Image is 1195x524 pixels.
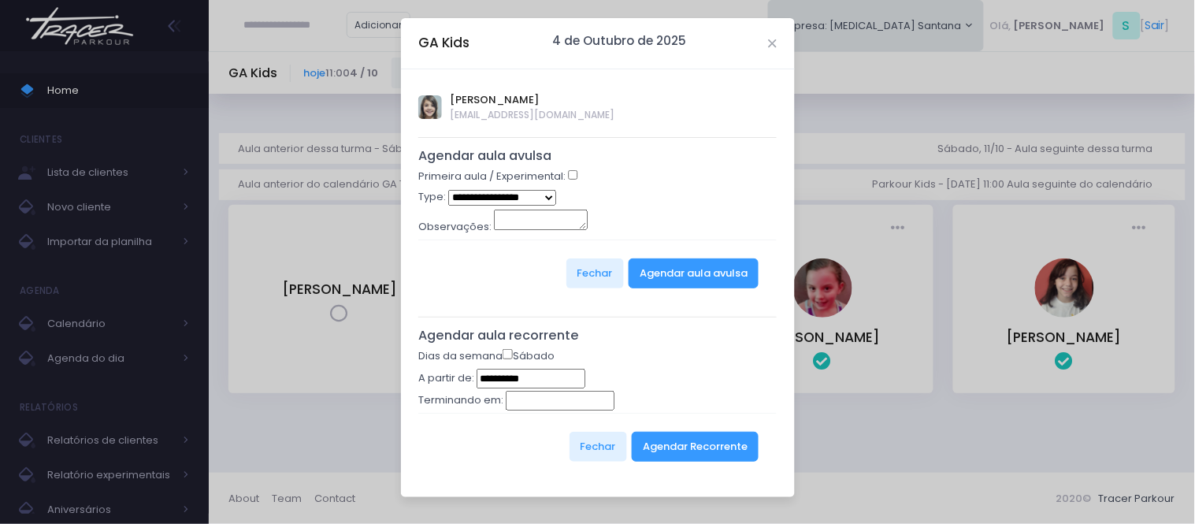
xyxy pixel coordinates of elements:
h5: Agendar aula avulsa [418,148,777,164]
button: Agendar aula avulsa [629,258,759,288]
h5: GA Kids [418,33,469,53]
label: Terminando em: [418,392,503,408]
h6: 4 de Outubro de 2025 [552,34,686,48]
button: Agendar Recorrente [632,432,759,462]
label: Observações: [418,219,492,235]
label: Sábado [503,348,555,364]
button: Fechar [566,258,624,288]
button: Fechar [570,432,627,462]
form: Dias da semana [418,348,777,480]
label: Type: [418,189,446,205]
button: Close [769,39,777,47]
h5: Agendar aula recorrente [418,328,777,344]
label: Primeira aula / Experimental: [418,169,566,184]
span: [EMAIL_ADDRESS][DOMAIN_NAME] [450,108,614,122]
label: A partir de: [418,370,474,386]
input: Sábado [503,349,513,359]
span: [PERSON_NAME] [450,92,614,108]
